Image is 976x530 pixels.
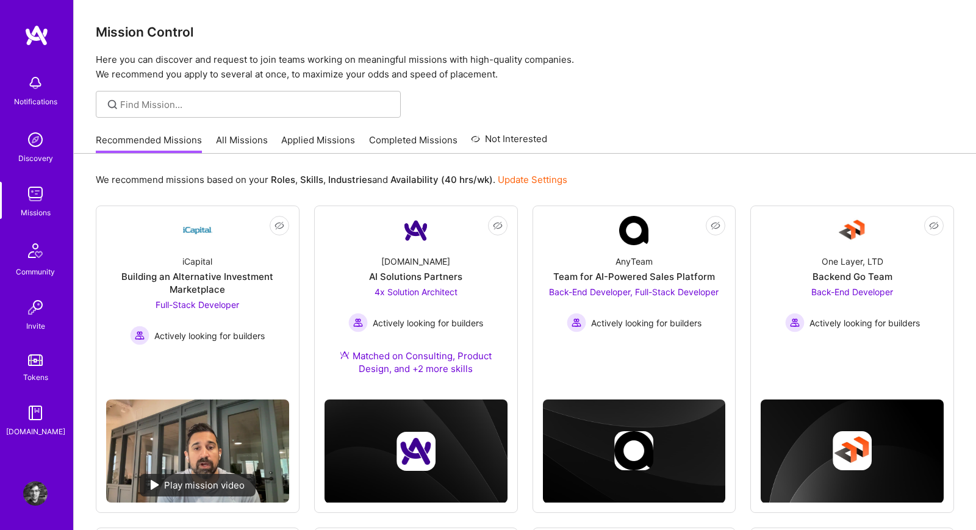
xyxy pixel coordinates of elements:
a: Not Interested [471,132,547,154]
span: Actively looking for builders [154,329,265,342]
div: Team for AI-Powered Sales Platform [553,270,715,283]
div: [DOMAIN_NAME] [6,425,65,438]
div: iCapital [182,255,212,268]
i: icon EyeClosed [493,221,503,231]
span: Back-End Developer, Full-Stack Developer [549,287,719,297]
b: Industries [328,174,372,185]
img: Actively looking for builders [785,313,805,332]
div: Matched on Consulting, Product Design, and +2 more skills [325,349,508,375]
div: One Layer, LTD [822,255,883,268]
img: logo [24,24,49,46]
a: Company LogoiCapitalBuilding an Alternative Investment MarketplaceFull-Stack Developer Actively l... [106,216,289,390]
a: Update Settings [498,174,567,185]
img: Company Logo [619,216,648,245]
span: 4x Solution Architect [375,287,457,297]
input: Find Mission... [120,98,392,111]
img: play [151,480,159,490]
img: cover [543,399,726,503]
img: Actively looking for builders [130,326,149,345]
i: icon EyeClosed [711,221,720,231]
img: Actively looking for builders [567,313,586,332]
span: Actively looking for builders [809,317,920,329]
img: Company logo [396,432,436,471]
div: Community [16,265,55,278]
a: Company Logo[DOMAIN_NAME]AI Solutions Partners4x Solution Architect Actively looking for builders... [325,216,508,390]
i: icon EyeClosed [929,221,939,231]
a: Company LogoAnyTeamTeam for AI-Powered Sales PlatformBack-End Developer, Full-Stack Developer Act... [543,216,726,354]
a: Completed Missions [369,134,457,154]
b: Availability (40 hrs/wk) [390,174,493,185]
img: guide book [23,401,48,425]
img: tokens [28,354,43,366]
i: icon SearchGrey [106,98,120,112]
div: Notifications [14,95,57,108]
b: Skills [300,174,323,185]
span: Actively looking for builders [591,317,701,329]
p: Here you can discover and request to join teams working on meaningful missions with high-quality ... [96,52,954,82]
img: No Mission [106,399,289,503]
img: cover [325,399,508,503]
img: discovery [23,127,48,152]
h3: Mission Control [96,24,954,40]
img: Community [21,236,50,265]
img: teamwork [23,182,48,206]
span: Full-Stack Developer [156,299,239,310]
div: AnyTeam [615,255,653,268]
img: Company Logo [401,216,431,245]
img: cover [761,399,944,503]
img: Company Logo [183,216,212,245]
a: Recommended Missions [96,134,202,154]
div: Tokens [23,371,48,384]
span: Back-End Developer [811,287,893,297]
a: User Avatar [20,481,51,506]
img: Invite [23,295,48,320]
div: Backend Go Team [813,270,892,283]
img: Company logo [614,431,653,470]
p: We recommend missions based on your , , and . [96,173,567,186]
span: Actively looking for builders [373,317,483,329]
img: Actively looking for builders [348,313,368,332]
img: Company logo [833,431,872,470]
div: [DOMAIN_NAME] [381,255,450,268]
img: Ateam Purple Icon [340,350,350,360]
a: Applied Missions [281,134,355,154]
a: Company LogoOne Layer, LTDBackend Go TeamBack-End Developer Actively looking for buildersActively... [761,216,944,354]
img: bell [23,71,48,95]
a: All Missions [216,134,268,154]
div: Building an Alternative Investment Marketplace [106,270,289,296]
div: Missions [21,206,51,219]
div: Play mission video [140,474,256,496]
img: User Avatar [23,481,48,506]
div: AI Solutions Partners [369,270,462,283]
div: Invite [26,320,45,332]
div: Discovery [18,152,53,165]
i: icon EyeClosed [274,221,284,231]
img: Company Logo [838,216,867,245]
b: Roles [271,174,295,185]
